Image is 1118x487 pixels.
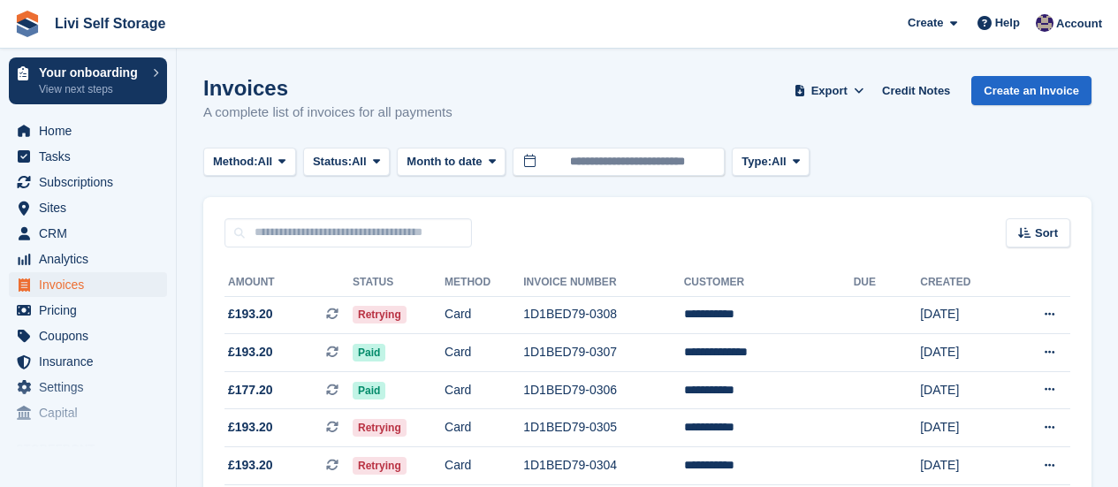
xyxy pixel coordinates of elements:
[920,409,1007,447] td: [DATE]
[1036,14,1053,32] img: Jim
[684,269,854,297] th: Customer
[39,144,145,169] span: Tasks
[445,447,523,485] td: Card
[445,296,523,334] td: Card
[9,298,167,323] a: menu
[39,195,145,220] span: Sites
[523,371,683,409] td: 1D1BED79-0306
[875,76,957,105] a: Credit Notes
[39,272,145,297] span: Invoices
[523,409,683,447] td: 1D1BED79-0305
[9,375,167,399] a: menu
[523,296,683,334] td: 1D1BED79-0308
[16,440,176,458] span: Storefront
[920,371,1007,409] td: [DATE]
[445,334,523,372] td: Card
[39,66,144,79] p: Your onboarding
[9,118,167,143] a: menu
[523,447,683,485] td: 1D1BED79-0304
[772,153,787,171] span: All
[353,306,407,323] span: Retrying
[39,349,145,374] span: Insurance
[353,269,445,297] th: Status
[203,76,453,100] h1: Invoices
[523,334,683,372] td: 1D1BED79-0307
[39,170,145,194] span: Subscriptions
[353,344,385,361] span: Paid
[9,144,167,169] a: menu
[14,11,41,37] img: stora-icon-8386f47178a22dfd0bd8f6a31ec36ba5ce8667c1dd55bd0f319d3a0aa187defe.svg
[39,247,145,271] span: Analytics
[39,400,145,425] span: Capital
[445,409,523,447] td: Card
[9,221,167,246] a: menu
[228,305,273,323] span: £193.20
[39,81,144,97] p: View next steps
[732,148,810,177] button: Type: All
[353,419,407,437] span: Retrying
[397,148,506,177] button: Month to date
[203,148,296,177] button: Method: All
[228,456,273,475] span: £193.20
[920,334,1007,372] td: [DATE]
[313,153,352,171] span: Status:
[920,269,1007,297] th: Created
[303,148,390,177] button: Status: All
[213,153,258,171] span: Method:
[445,371,523,409] td: Card
[9,247,167,271] a: menu
[790,76,868,105] button: Export
[39,323,145,348] span: Coupons
[228,418,273,437] span: £193.20
[39,221,145,246] span: CRM
[523,269,683,297] th: Invoice Number
[9,323,167,348] a: menu
[352,153,367,171] span: All
[995,14,1020,32] span: Help
[811,82,848,100] span: Export
[407,153,482,171] span: Month to date
[48,9,172,38] a: Livi Self Storage
[445,269,523,297] th: Method
[9,170,167,194] a: menu
[920,296,1007,334] td: [DATE]
[1035,224,1058,242] span: Sort
[39,298,145,323] span: Pricing
[9,349,167,374] a: menu
[971,76,1091,105] a: Create an Invoice
[39,118,145,143] span: Home
[9,400,167,425] a: menu
[224,269,353,297] th: Amount
[228,381,273,399] span: £177.20
[908,14,943,32] span: Create
[854,269,921,297] th: Due
[742,153,772,171] span: Type:
[203,103,453,123] p: A complete list of invoices for all payments
[9,57,167,104] a: Your onboarding View next steps
[9,195,167,220] a: menu
[228,343,273,361] span: £193.20
[353,457,407,475] span: Retrying
[39,375,145,399] span: Settings
[920,447,1007,485] td: [DATE]
[1056,15,1102,33] span: Account
[9,272,167,297] a: menu
[353,382,385,399] span: Paid
[258,153,273,171] span: All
